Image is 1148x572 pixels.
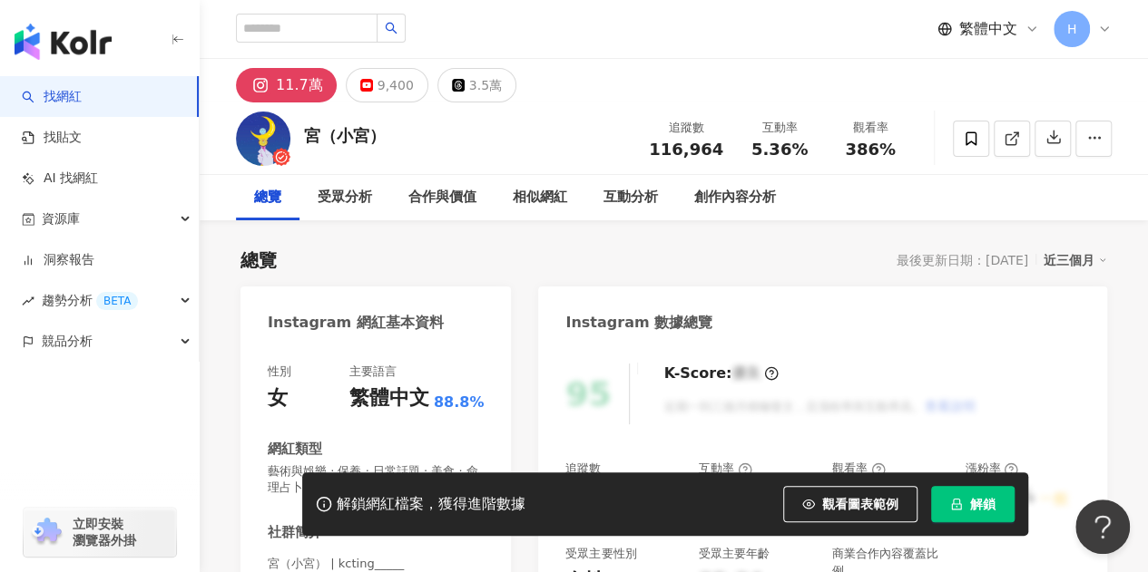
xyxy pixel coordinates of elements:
div: K-Score : [663,364,779,383]
div: 受眾主要性別 [565,546,636,562]
a: 洞察報告 [22,251,94,269]
div: 互動率 [699,461,752,477]
span: search [385,22,397,34]
span: 5.36% [751,141,808,159]
div: 觀看率 [832,461,886,477]
div: 創作內容分析 [694,187,776,208]
span: 116,964 [649,140,723,159]
div: BETA [96,292,138,310]
span: 386% [845,141,896,159]
div: Instagram 數據總覽 [565,313,712,333]
button: 11.7萬 [236,68,337,102]
span: 立即安裝 瀏覽器外掛 [73,516,136,548]
button: 3.5萬 [437,68,516,102]
div: 追蹤數 [565,461,601,477]
div: 宮（小宮） [304,124,386,147]
span: lock [950,498,963,510]
div: 網紅類型 [268,440,322,459]
div: 觀看率 [836,119,905,137]
div: 9,400 [378,73,414,98]
span: 88.8% [434,393,485,412]
div: 總覽 [254,187,281,208]
span: 藝術與娛樂 · 保養 · 日常話題 · 美食 · 命理占卜 · 美髮 · 運動 [268,463,484,496]
span: 繁體中文 [959,19,1017,39]
a: search找網紅 [22,88,82,106]
img: chrome extension [29,518,64,547]
img: KOL Avatar [236,111,290,166]
div: 受眾分析 [318,187,372,208]
a: chrome extension立即安裝 瀏覽器外掛 [24,508,176,557]
span: 解鎖 [970,497,996,511]
div: 合作與價值 [408,187,476,208]
div: 相似網紅 [513,187,567,208]
div: 總覽 [240,247,277,273]
div: 互動率 [745,119,814,137]
span: rise [22,295,34,307]
span: 觀看圖表範例 [822,497,898,511]
span: 資源庫 [42,199,80,239]
div: 受眾主要年齡 [699,546,770,562]
div: 3.5萬 [469,73,502,98]
div: 性別 [268,364,291,380]
div: 11.7萬 [276,73,323,98]
div: 女 [268,384,288,412]
div: 近三個月 [1044,248,1107,272]
span: 宮（小宮） | kcting_____ [268,556,484,572]
button: 解鎖 [931,486,1015,522]
a: 找貼文 [22,129,82,147]
span: 趨勢分析 [42,280,138,321]
div: 漲粉率 [965,461,1018,477]
div: 最後更新日期：[DATE] [897,253,1028,267]
div: Instagram 網紅基本資料 [268,313,444,333]
span: H [1067,19,1077,39]
div: 解鎖網紅檔案，獲得進階數據 [337,495,525,514]
div: 繁體中文 [349,384,429,412]
button: 觀看圖表範例 [783,486,917,522]
span: 競品分析 [42,321,93,362]
div: 主要語言 [349,364,397,380]
div: 追蹤數 [649,119,723,137]
button: 9,400 [346,68,428,102]
img: logo [15,24,112,60]
a: AI 找網紅 [22,170,98,188]
div: 互動分析 [603,187,658,208]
